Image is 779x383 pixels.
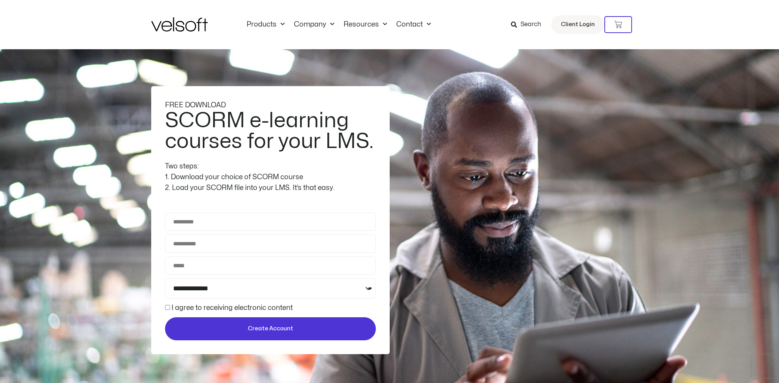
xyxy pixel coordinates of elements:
[289,20,339,29] a: CompanyMenu Toggle
[392,20,435,29] a: ContactMenu Toggle
[151,17,208,32] img: Velsoft Training Materials
[511,18,547,31] a: Search
[242,20,289,29] a: ProductsMenu Toggle
[165,317,376,340] button: Create Account
[165,172,376,183] div: 1. Download your choice of SCORM course
[561,20,595,30] span: Client Login
[242,20,435,29] nav: Menu
[165,161,376,172] div: Two steps:
[172,305,293,311] label: I agree to receiving electronic content
[165,100,376,111] div: FREE DOWNLOAD
[165,110,374,152] h2: SCORM e-learning courses for your LMS.
[520,20,541,30] span: Search
[551,15,604,34] a: Client Login
[165,183,376,193] div: 2. Load your SCORM file into your LMS. It’s that easy.
[248,324,293,333] span: Create Account
[339,20,392,29] a: ResourcesMenu Toggle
